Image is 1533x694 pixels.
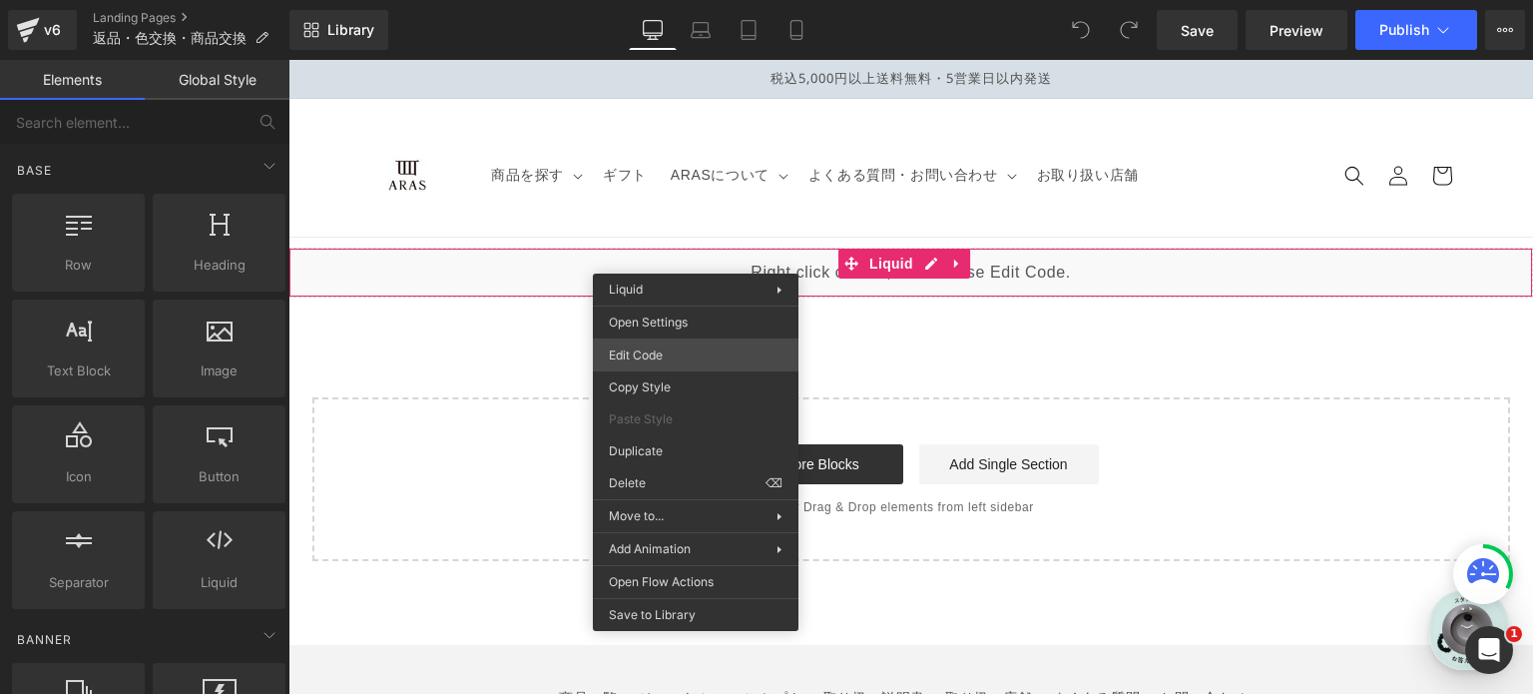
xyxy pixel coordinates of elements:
[308,498,332,514] span: 設定
[18,360,139,381] span: Text Block
[18,255,139,276] span: Row
[314,106,358,124] span: ギフト
[772,10,820,50] a: Mobile
[520,106,710,124] span: よくある質問・お問い合わせ
[609,314,782,332] span: Open Settings
[327,21,374,39] span: Library
[18,572,139,593] span: Separator
[629,10,677,50] a: Desktop
[1061,10,1101,50] button: Undo
[349,621,422,656] a: ジャーナル
[203,106,275,124] span: 商品を探す
[749,106,850,124] span: お取り扱い店舗
[1465,626,1513,674] iframe: Intercom live chat
[609,573,782,591] span: Open Flow Actions
[18,466,139,487] span: Icon
[1246,10,1347,50] a: Preview
[657,621,745,656] a: 取り扱い店舗
[1379,22,1429,38] span: Publish
[1355,10,1477,50] button: Publish
[159,255,279,276] span: Heading
[145,60,289,100] a: Global Style
[656,189,682,219] a: Expand / Collapse
[1506,626,1522,642] span: 1
[609,507,776,525] span: Move to...
[609,378,782,396] span: Copy Style
[508,94,737,136] summary: よくある質問・お問い合わせ
[51,498,87,514] span: ホーム
[631,384,810,424] a: Add Single Section
[535,621,637,656] a: 取り扱い説明書
[1109,10,1149,50] button: Redo
[191,94,302,136] summary: 商品を探す
[15,630,74,649] span: Banner
[435,384,615,424] a: Explore Blocks
[1485,10,1525,50] button: More
[370,94,508,136] summary: ARASについて
[1181,20,1214,41] span: Save
[482,9,764,27] span: 税込5,000円以上送料無料・5営業日以内発送
[6,468,132,518] a: ホーム
[609,347,782,364] span: Edit Code
[609,410,782,428] span: Paste Style
[159,466,279,487] span: Button
[66,74,171,157] a: ARAS
[74,82,164,150] img: ARAS
[8,10,77,50] a: v6
[159,572,279,593] span: Liquid
[93,10,289,26] a: Landing Pages
[737,94,862,136] a: お取り扱い店舗
[609,606,782,624] span: Save to Library
[56,440,1190,454] p: or Drag & Drop elements from left sidebar
[1044,94,1088,138] summary: 検索
[609,474,766,492] span: Delete
[609,540,776,558] span: Add Animation
[677,10,725,50] a: Laptop
[302,94,370,136] a: ギフト
[1270,20,1323,41] span: Preview
[609,282,643,297] span: Liquid
[766,474,782,492] span: ⌫
[171,499,219,515] span: チャット
[40,17,65,43] div: v6
[609,442,782,460] span: Duplicate
[132,468,257,518] a: チャット
[382,106,481,124] span: ARASについて
[871,621,959,656] a: お問い合わせ
[257,468,383,518] a: 設定
[289,10,388,50] a: New Library
[15,161,54,180] span: Base
[765,621,852,656] a: よくある質問
[442,621,515,656] a: コンセプト
[576,189,630,219] span: Liquid
[159,360,279,381] span: Image
[93,30,247,46] span: 返品・色交換・商品交換
[270,626,328,656] a: 商品一覧
[725,10,772,50] a: Tablet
